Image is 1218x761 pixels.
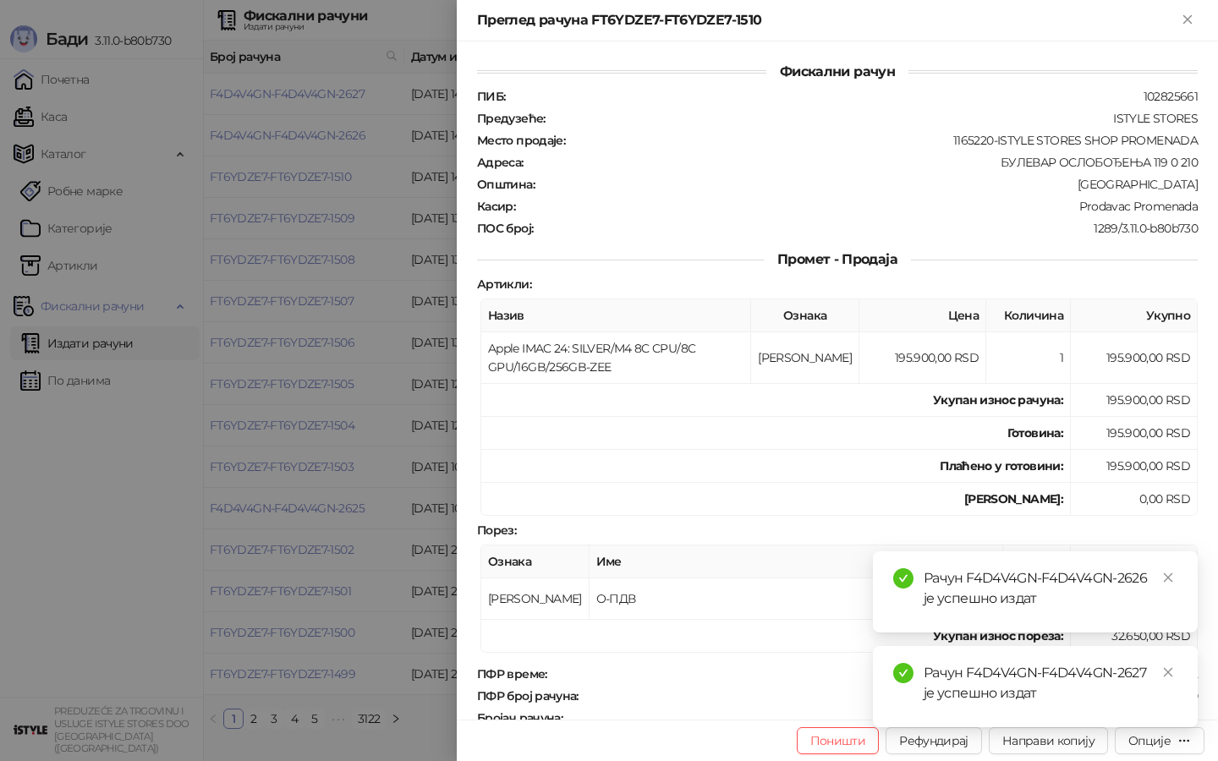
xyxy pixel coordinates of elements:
[764,251,911,267] span: Промет - Продаја
[989,727,1108,754] button: Направи копију
[507,89,1199,104] div: 102825661
[481,545,590,578] th: Ознака
[477,89,505,104] strong: ПИБ :
[1007,425,1063,441] strong: Готовина :
[1002,733,1095,748] span: Направи копију
[924,663,1177,704] div: Рачун F4D4V4GN-F4D4V4GN-2627 је успешно издат
[1071,545,1198,578] th: Порез
[536,177,1199,192] div: [GEOGRAPHIC_DATA]
[517,199,1199,214] div: Prodavac Promenada
[547,111,1199,126] div: ISTYLE STORES
[1162,572,1174,583] span: close
[481,578,590,620] td: [PERSON_NAME]
[940,458,1063,474] strong: Плаћено у готовини:
[477,688,579,704] strong: ПФР број рачуна :
[1159,663,1177,682] a: Close
[1071,332,1198,384] td: 195.900,00 RSD
[477,710,562,725] strong: Бројач рачуна :
[477,523,516,538] strong: Порез :
[886,727,982,754] button: Рефундирај
[477,111,546,126] strong: Предузеће :
[766,63,908,79] span: Фискални рачун
[1115,727,1204,754] button: Опције
[1162,666,1174,678] span: close
[580,688,1199,704] div: FT6YDZE7-FT6YDZE7-1510
[477,666,547,682] strong: ПФР време :
[1071,483,1198,516] td: 0,00 RSD
[477,199,515,214] strong: Касир :
[477,177,535,192] strong: Општина :
[481,332,751,384] td: Apple IMAC 24: SILVER/M4 8C CPU/8C GPU/16GB/256GB-ZEE
[1128,733,1171,748] div: Опције
[1177,10,1198,30] button: Close
[933,392,1063,408] strong: Укупан износ рачуна :
[549,666,1199,682] div: [DATE] 14:09:02
[964,491,1063,506] strong: [PERSON_NAME]:
[924,568,1177,609] div: Рачун F4D4V4GN-F4D4V4GN-2626 је успешно издат
[477,133,565,148] strong: Место продаје :
[751,299,859,332] th: Ознака
[1071,417,1198,450] td: 195.900,00 RSD
[893,568,913,589] span: check-circle
[477,221,533,236] strong: ПОС број :
[986,332,1071,384] td: 1
[590,545,1003,578] th: Име
[1071,450,1198,483] td: 195.900,00 RSD
[859,332,986,384] td: 195.900,00 RSD
[564,710,1199,725] div: 1461/1510ПП
[1071,299,1198,332] th: Укупно
[797,727,880,754] button: Поништи
[477,276,531,292] strong: Артикли :
[859,299,986,332] th: Цена
[590,578,1003,620] td: О-ПДВ
[751,332,859,384] td: [PERSON_NAME]
[525,155,1199,170] div: БУЛЕВАР ОСЛОБОЂЕЊА 119 0 210
[481,299,751,332] th: Назив
[986,299,1071,332] th: Количина
[1003,545,1071,578] th: Стопа
[567,133,1199,148] div: 1165220-ISTYLE STORES SHOP PROMENADA
[893,663,913,683] span: check-circle
[1071,384,1198,417] td: 195.900,00 RSD
[535,221,1199,236] div: 1289/3.11.0-b80b730
[1159,568,1177,587] a: Close
[477,10,1177,30] div: Преглед рачуна FT6YDZE7-FT6YDZE7-1510
[477,155,524,170] strong: Адреса :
